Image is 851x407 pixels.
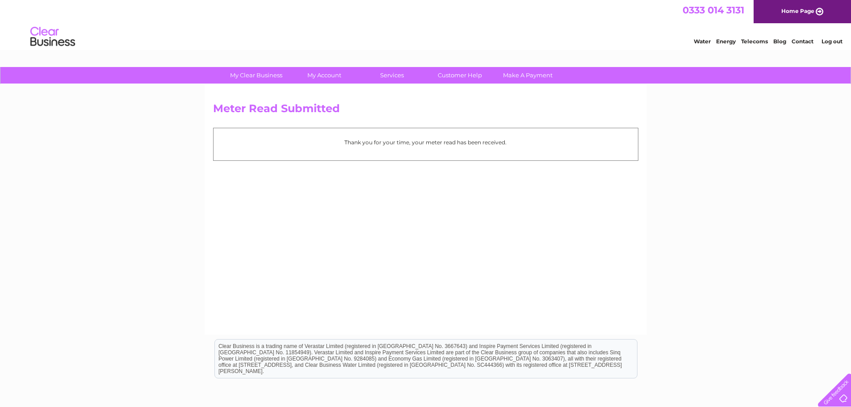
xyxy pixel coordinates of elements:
[218,138,633,147] p: Thank you for your time, your meter read has been received.
[287,67,361,84] a: My Account
[355,67,429,84] a: Services
[30,23,75,50] img: logo.png
[491,67,565,84] a: Make A Payment
[741,38,768,45] a: Telecoms
[219,67,293,84] a: My Clear Business
[423,67,497,84] a: Customer Help
[694,38,711,45] a: Water
[773,38,786,45] a: Blog
[683,4,744,16] a: 0333 014 3131
[215,5,637,43] div: Clear Business is a trading name of Verastar Limited (registered in [GEOGRAPHIC_DATA] No. 3667643...
[792,38,813,45] a: Contact
[716,38,736,45] a: Energy
[822,38,843,45] a: Log out
[213,102,638,119] h2: Meter Read Submitted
